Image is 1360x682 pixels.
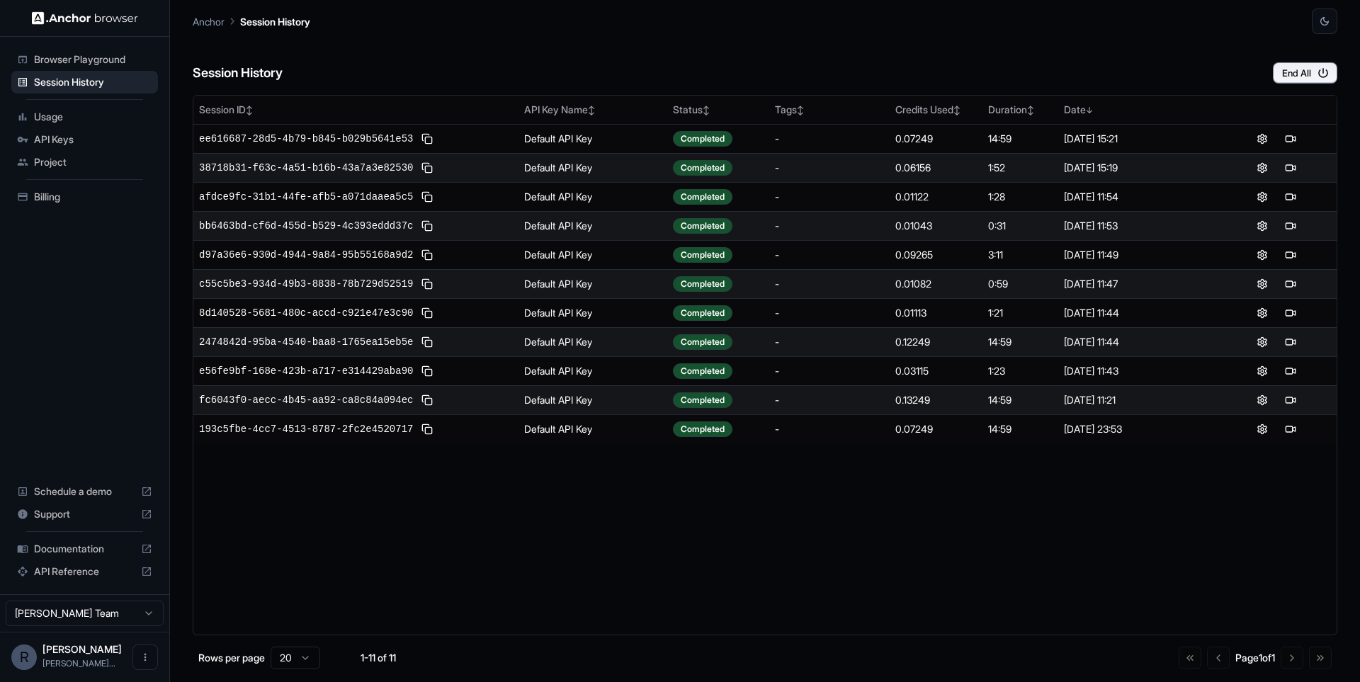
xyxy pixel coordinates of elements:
div: - [775,219,884,233]
div: 14:59 [988,422,1052,436]
div: Completed [673,363,732,379]
div: 0.01082 [895,277,977,291]
div: Completed [673,276,732,292]
div: 0.01113 [895,306,977,320]
td: Default API Key [518,211,667,240]
div: Completed [673,392,732,408]
span: Session History [34,75,152,89]
div: 0:59 [988,277,1052,291]
div: [DATE] 11:54 [1064,190,1211,204]
div: 0.01122 [895,190,977,204]
div: [DATE] 11:44 [1064,335,1211,349]
div: [DATE] 11:44 [1064,306,1211,320]
div: - [775,335,884,349]
p: Session History [240,14,310,29]
div: API Key Name [524,103,662,117]
span: Support [34,507,135,521]
div: Completed [673,334,732,350]
span: ↓ [1086,105,1093,115]
td: Default API Key [518,385,667,414]
div: Project [11,151,158,174]
span: Usage [34,110,152,124]
div: 0:31 [988,219,1052,233]
div: [DATE] 11:43 [1064,364,1211,378]
span: API Reference [34,564,135,579]
div: 0.09265 [895,248,977,262]
div: Completed [673,160,732,176]
span: d97a36e6-930d-4944-9a84-95b55168a9d2 [199,248,413,262]
div: Completed [673,189,732,205]
td: Default API Key [518,182,667,211]
span: Rickson Lima [42,643,122,655]
div: Session ID [199,103,513,117]
span: Documentation [34,542,135,556]
td: Default API Key [518,240,667,269]
span: ↕ [588,105,595,115]
div: Completed [673,421,732,437]
span: ↕ [246,105,253,115]
div: 0.03115 [895,364,977,378]
div: Credits Used [895,103,977,117]
div: Completed [673,218,732,234]
div: 1:21 [988,306,1052,320]
button: End All [1273,62,1337,84]
div: Completed [673,305,732,321]
span: ↕ [1027,105,1034,115]
div: 14:59 [988,335,1052,349]
div: Usage [11,106,158,128]
div: Support [11,503,158,525]
h6: Session History [193,63,283,84]
td: Default API Key [518,414,667,443]
div: - [775,190,884,204]
span: 2474842d-95ba-4540-baa8-1765ea15eb5e [199,335,413,349]
span: fc6043f0-aecc-4b45-aa92-ca8c84a094ec [199,393,413,407]
div: - [775,132,884,146]
div: - [775,364,884,378]
div: - [775,277,884,291]
div: Completed [673,247,732,263]
div: 0.12249 [895,335,977,349]
div: Completed [673,131,732,147]
span: ↕ [797,105,804,115]
button: Open menu [132,644,158,670]
span: e56fe9bf-168e-423b-a717-e314429aba90 [199,364,413,378]
span: 193c5fbe-4cc7-4513-8787-2fc2e4520717 [199,422,413,436]
div: - [775,422,884,436]
div: API Keys [11,128,158,151]
span: rickson.lima@remofy.io [42,658,115,669]
div: Status [673,103,764,117]
td: Default API Key [518,124,667,153]
span: Billing [34,190,152,204]
div: 0.13249 [895,393,977,407]
div: - [775,393,884,407]
div: 14:59 [988,393,1052,407]
span: API Keys [34,132,152,147]
div: Schedule a demo [11,480,158,503]
span: ↕ [953,105,960,115]
span: Project [34,155,152,169]
div: [DATE] 11:53 [1064,219,1211,233]
span: bb6463bd-cf6d-455d-b529-4c393eddd37c [199,219,413,233]
div: - [775,306,884,320]
div: [DATE] 15:19 [1064,161,1211,175]
div: [DATE] 23:53 [1064,422,1211,436]
div: API Reference [11,560,158,583]
div: Browser Playground [11,48,158,71]
div: 0.07249 [895,132,977,146]
div: Billing [11,186,158,208]
td: Default API Key [518,269,667,298]
div: - [775,161,884,175]
div: 0.01043 [895,219,977,233]
span: ↕ [703,105,710,115]
span: Browser Playground [34,52,152,67]
span: Schedule a demo [34,484,135,499]
p: Rows per page [198,651,265,665]
span: c55c5be3-934d-49b3-8838-78b729d52519 [199,277,413,291]
span: 38718b31-f63c-4a51-b16b-43a7a3e82530 [199,161,413,175]
div: Tags [775,103,884,117]
span: afdce9fc-31b1-44fe-afb5-a071daaea5c5 [199,190,413,204]
td: Default API Key [518,153,667,182]
div: 14:59 [988,132,1052,146]
span: ee616687-28d5-4b79-b845-b029b5641e53 [199,132,413,146]
td: Default API Key [518,356,667,385]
